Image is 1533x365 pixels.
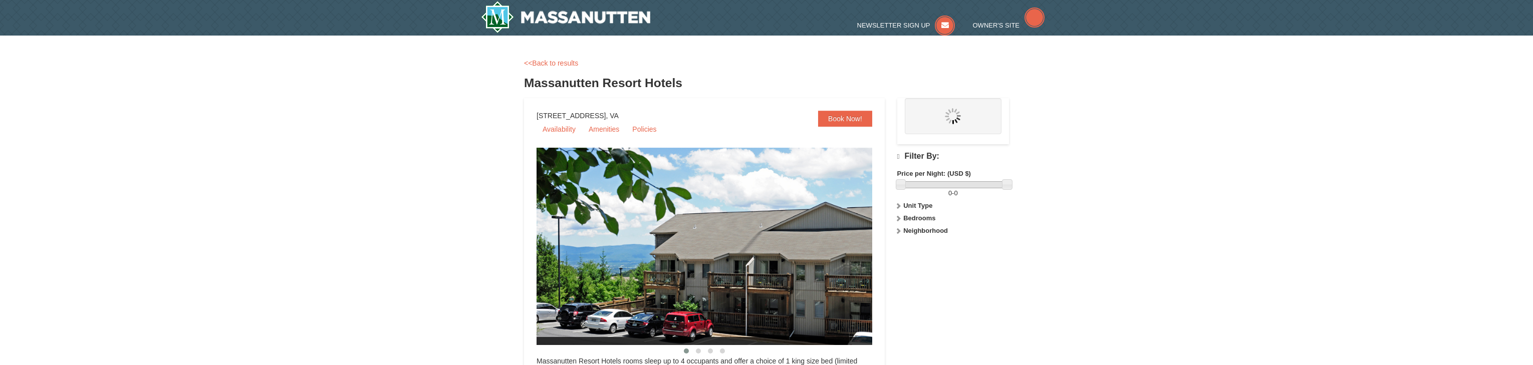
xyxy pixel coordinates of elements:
[903,227,948,234] strong: Neighborhood
[524,73,1009,93] h3: Massanutten Resort Hotels
[897,188,1009,198] label: -
[583,122,625,137] a: Amenities
[857,22,955,29] a: Newsletter Sign Up
[481,1,650,33] a: Massanutten Resort
[897,170,971,177] strong: Price per Night: (USD $)
[903,202,932,209] strong: Unit Type
[857,22,930,29] span: Newsletter Sign Up
[626,122,662,137] a: Policies
[973,22,1020,29] span: Owner's Site
[818,111,872,127] a: Book Now!
[948,189,952,197] span: 0
[903,214,935,222] strong: Bedrooms
[481,1,650,33] img: Massanutten Resort Logo
[954,189,957,197] span: 0
[524,59,578,67] a: <<Back to results
[537,148,897,345] img: 19219026-1-e3b4ac8e.jpg
[897,152,1009,161] h4: Filter By:
[973,22,1045,29] a: Owner's Site
[537,122,582,137] a: Availability
[945,108,961,124] img: wait.gif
